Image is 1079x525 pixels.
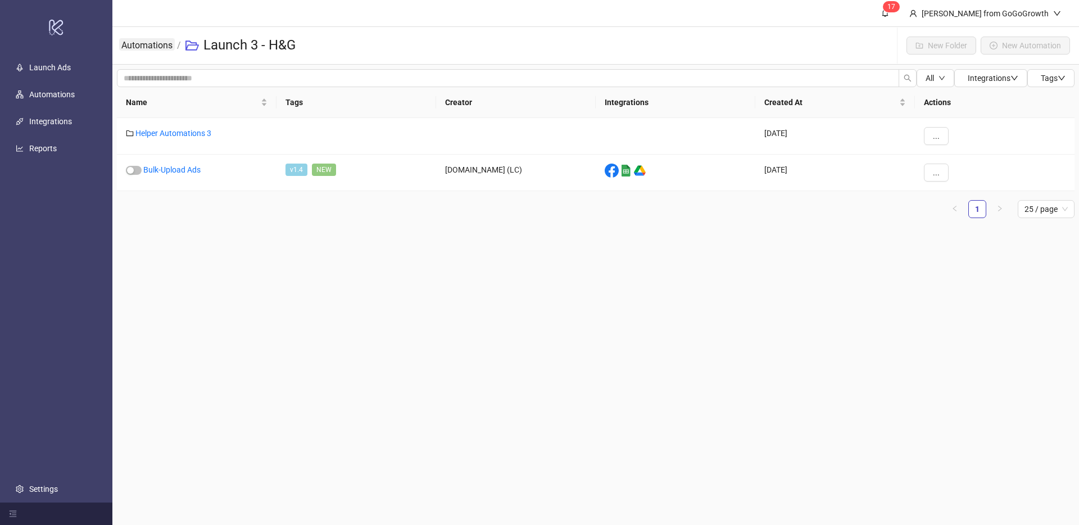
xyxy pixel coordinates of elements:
[968,200,986,218] li: 1
[883,1,900,12] sup: 17
[946,200,964,218] li: Previous Page
[954,69,1027,87] button: Integrationsdown
[29,63,71,72] a: Launch Ads
[135,129,211,138] a: Helper Automations 3
[1041,74,1066,83] span: Tags
[117,87,276,118] th: Name
[764,96,897,108] span: Created At
[933,132,940,141] span: ...
[177,28,181,64] li: /
[1010,74,1018,82] span: down
[1058,74,1066,82] span: down
[29,485,58,494] a: Settings
[996,205,1003,212] span: right
[119,38,175,51] a: Automations
[991,200,1009,218] button: right
[891,3,895,11] span: 7
[1053,10,1061,17] span: down
[909,10,917,17] span: user
[755,118,915,155] div: [DATE]
[9,510,17,518] span: menu-fold
[981,37,1070,55] button: New Automation
[276,87,436,118] th: Tags
[312,164,336,176] span: NEW
[926,74,934,83] span: All
[946,200,964,218] button: left
[968,74,1018,83] span: Integrations
[436,87,596,118] th: Creator
[596,87,755,118] th: Integrations
[29,144,57,153] a: Reports
[143,165,201,174] a: Bulk-Upload Ads
[915,87,1075,118] th: Actions
[126,129,134,137] span: folder
[285,164,307,176] span: v1.4
[939,75,945,82] span: down
[881,9,889,17] span: bell
[1018,200,1075,218] div: Page Size
[924,127,949,145] button: ...
[991,200,1009,218] li: Next Page
[29,90,75,99] a: Automations
[436,155,596,191] div: [DOMAIN_NAME] (LC)
[933,168,940,177] span: ...
[126,96,259,108] span: Name
[203,37,296,55] h3: Launch 3 - H&G
[185,39,199,52] span: folder-open
[969,201,986,218] a: 1
[1024,201,1068,218] span: 25 / page
[904,74,912,82] span: search
[1027,69,1075,87] button: Tagsdown
[906,37,976,55] button: New Folder
[951,205,958,212] span: left
[755,155,915,191] div: [DATE]
[924,164,949,182] button: ...
[917,7,1053,20] div: [PERSON_NAME] from GoGoGrowth
[917,69,954,87] button: Alldown
[755,87,915,118] th: Created At
[887,3,891,11] span: 1
[29,117,72,126] a: Integrations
